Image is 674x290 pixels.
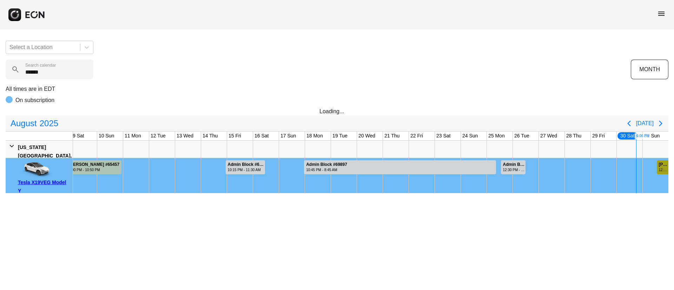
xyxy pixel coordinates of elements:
[513,131,531,140] div: 26 Tue
[319,107,355,116] div: Loading...
[383,131,401,140] div: 21 Thu
[643,131,661,140] div: 31 Sun
[617,131,638,140] div: 30 Sat
[18,161,53,178] img: car
[306,162,347,167] div: Admin Block #69897
[305,131,324,140] div: 18 Mon
[636,117,654,130] button: [DATE]
[357,131,377,140] div: 20 Wed
[6,116,62,130] button: August2025
[18,178,70,195] div: Tesla X19VEG Model Y
[6,85,668,93] p: All times are in EDT
[69,167,119,173] div: 1:00 PM - 10:50 PM
[25,62,56,68] label: Search calendar
[306,167,347,173] div: 10:45 PM - 8:45 AM
[435,131,452,140] div: 23 Sat
[228,162,265,167] div: Admin Block #69912
[631,60,668,79] button: MONTH
[279,131,297,140] div: 17 Sun
[227,131,243,140] div: 15 Fri
[38,116,60,130] span: 2025
[201,131,219,140] div: 14 Thu
[304,158,496,174] div: Rented for 8 days by Admin Block Current status is rental
[501,158,526,174] div: Rented for 1 days by Admin Block Current status is rental
[9,116,38,130] span: August
[622,116,636,130] button: Previous page
[97,131,115,140] div: 10 Sun
[123,131,143,140] div: 11 Mon
[657,9,666,18] span: menu
[487,131,506,140] div: 25 Mon
[69,162,119,167] div: [PERSON_NAME] #65457
[15,96,54,104] p: On subscription
[149,131,167,140] div: 12 Tue
[175,131,195,140] div: 13 Wed
[461,131,479,140] div: 24 Sun
[654,116,668,130] button: Next page
[503,167,525,173] div: 12:30 PM - 12:00 PM
[18,143,72,168] div: [US_STATE][GEOGRAPHIC_DATA], [GEOGRAPHIC_DATA]
[228,167,265,173] div: 10:15 PM - 11:30 AM
[565,131,583,140] div: 28 Thu
[253,131,270,140] div: 16 Sat
[503,162,525,167] div: Admin Block #71403
[659,162,668,167] div: [PERSON_NAME] #71985
[656,158,669,174] div: Rented for 30 days by Jacqueline Caraballo Current status is verified
[71,131,86,140] div: 9 Sat
[659,167,668,173] div: 12:30 PM - 12:30 PM
[591,131,606,140] div: 29 Fri
[409,131,424,140] div: 22 Fri
[539,131,559,140] div: 27 Wed
[225,158,266,174] div: Rented for 2 days by Admin Block Current status is rental
[331,131,349,140] div: 19 Tue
